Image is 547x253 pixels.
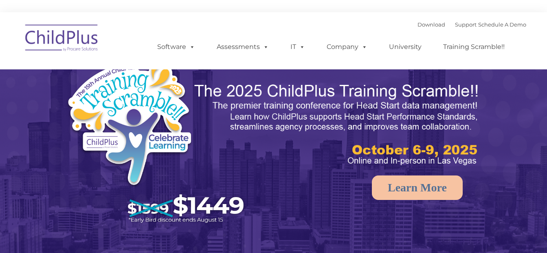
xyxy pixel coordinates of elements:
img: ChildPlus by Procare Solutions [21,19,103,60]
a: Download [417,21,445,28]
a: Schedule A Demo [478,21,526,28]
a: Training Scramble!! [435,39,513,55]
a: Learn More [372,175,463,200]
font: | [417,21,526,28]
a: IT [282,39,313,55]
a: Assessments [209,39,277,55]
a: University [381,39,430,55]
a: Company [319,39,376,55]
a: Support [455,21,477,28]
a: Software [149,39,203,55]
